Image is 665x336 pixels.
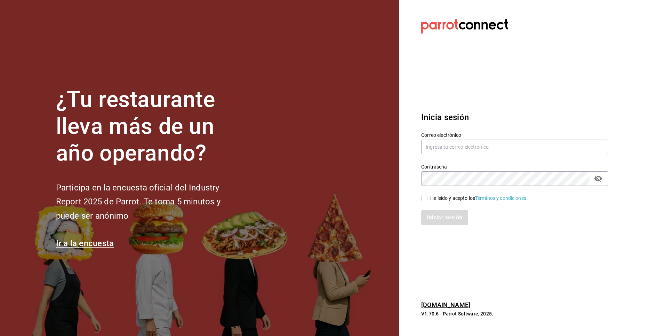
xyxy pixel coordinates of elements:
[421,111,608,124] h3: Inicia sesión
[421,133,608,138] label: Correo electrónico
[592,173,604,185] button: passwordField
[430,195,528,202] div: He leído y acepto los
[421,301,470,308] a: [DOMAIN_NAME]
[421,140,608,154] input: Ingresa tu correo electrónico
[421,164,608,169] label: Contraseña
[56,239,114,248] a: Ir a la encuesta
[421,310,608,317] p: V1.70.6 - Parrot Software, 2025.
[475,195,528,201] a: Términos y condiciones.
[56,181,244,223] h2: Participa en la encuesta oficial del Industry Report 2025 de Parrot. Te toma 5 minutos y puede se...
[56,86,244,166] h1: ¿Tu restaurante lleva más de un año operando?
